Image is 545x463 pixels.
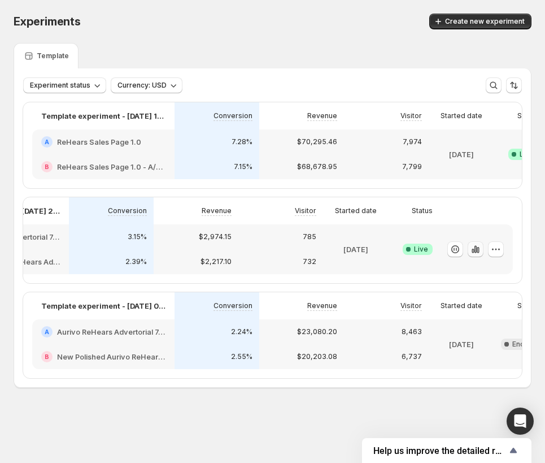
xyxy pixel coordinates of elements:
h2: A [45,139,49,145]
p: Status [412,206,433,215]
p: $2,974.15 [199,232,232,241]
h2: ReHears Sales Page 1.0 [57,136,141,148]
button: Show survey - Help us improve the detailed report for A/B campaigns [373,444,520,457]
p: Conversion [108,206,147,215]
p: 7.15% [234,162,252,171]
p: Visitor [400,301,422,310]
span: Create new experiment [445,17,525,26]
p: Status [517,301,538,310]
span: Ended [512,340,534,349]
p: Started date [441,301,482,310]
p: $20,203.08 [297,352,337,361]
span: Live [414,245,428,254]
p: 732 [303,257,316,266]
p: Conversion [213,111,252,120]
p: Revenue [307,301,337,310]
p: Started date [441,111,482,120]
p: [DATE] [343,244,368,255]
button: Create new experiment [429,14,531,29]
p: Started date [335,206,377,215]
p: $23,080.20 [297,327,337,336]
span: Live [520,150,534,159]
p: 7,974 [403,137,422,146]
button: Sort the results [506,77,522,93]
p: Status [517,111,538,120]
p: 8,463 [402,327,422,336]
p: Visitor [400,111,422,120]
span: Help us improve the detailed report for A/B campaigns [373,445,507,456]
p: 2.24% [231,327,252,336]
p: $70,295.46 [297,137,337,146]
p: [DATE] [449,149,474,160]
h2: B [45,163,49,170]
p: [DATE] [449,339,474,350]
h2: Aurivo ReHears Advertorial 7.0 (nooro) --> Sales Page 1.0 [57,326,165,337]
button: Experiment status [23,77,106,93]
p: Revenue [202,206,232,215]
p: 2.55% [231,352,252,361]
button: Currency: USD [111,77,182,93]
p: Template experiment - [DATE] 03:07:03 [41,300,165,311]
p: 785 [303,232,316,241]
p: 6,737 [402,352,422,361]
p: 3.15% [128,232,147,241]
span: Currency: USD [117,81,167,90]
p: Template experiment - [DATE] 16:31:28 [41,110,165,122]
p: 2.39% [125,257,147,266]
p: Conversion [213,301,252,310]
p: Visitor [295,206,316,215]
p: $68,678.95 [297,162,337,171]
span: Experiments [14,15,81,28]
p: Revenue [307,111,337,120]
h2: B [45,353,49,360]
span: Experiment status [30,81,90,90]
p: 7.28% [232,137,252,146]
p: 7,799 [402,162,422,171]
p: Template [37,51,69,60]
h2: A [45,328,49,335]
p: $2,217.10 [200,257,232,266]
h2: ReHears Sales Page 1.0 - A/B TEST BUTTONS TO BUY SECTION [57,161,165,172]
h2: New Polished Aurivo ReHears Advertorial 7.0 (nooro) --&gt; Sales Page 1.0 [57,351,165,362]
div: Open Intercom Messenger [507,408,534,435]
